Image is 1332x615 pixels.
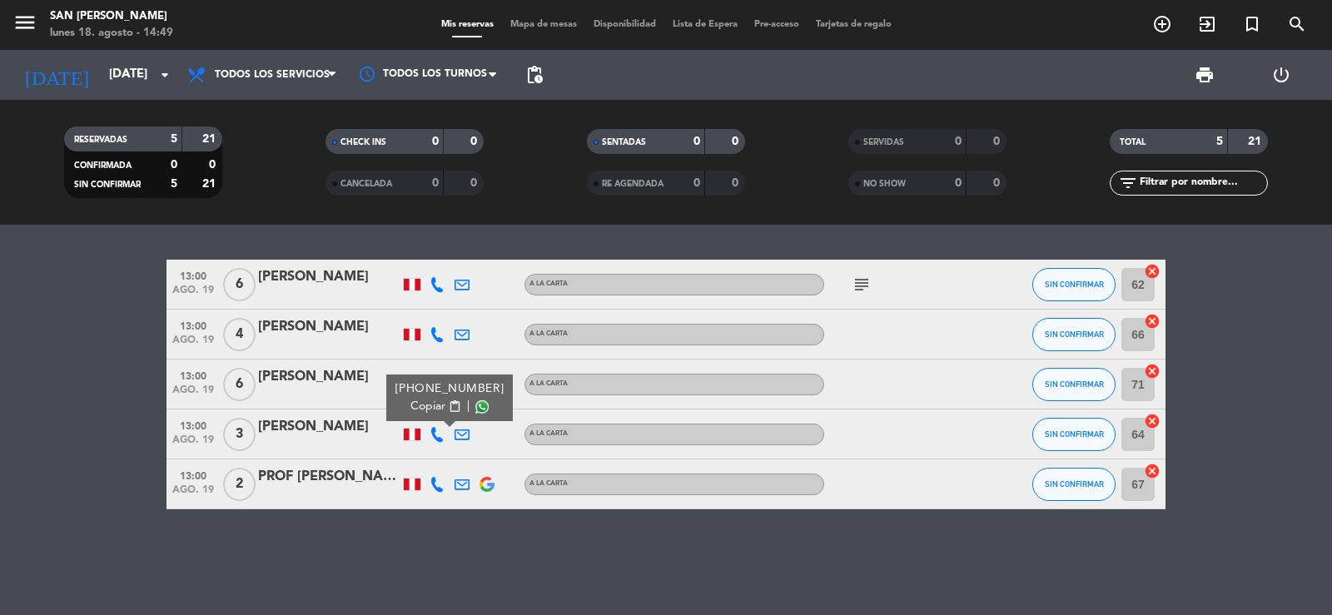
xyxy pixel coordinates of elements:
[693,177,700,189] strong: 0
[172,484,214,503] span: ago. 19
[12,10,37,35] i: menu
[1138,174,1267,192] input: Filtrar por nombre...
[1144,413,1161,429] i: cancel
[480,477,495,492] img: google-logo.png
[172,465,214,484] span: 13:00
[1144,363,1161,379] i: cancel
[432,136,439,147] strong: 0
[433,20,502,29] span: Mis reservas
[1045,330,1104,339] span: SIN CONFIRMAR
[449,400,461,413] span: content_paste
[171,133,177,145] strong: 5
[432,177,439,189] strong: 0
[1216,136,1223,147] strong: 5
[1195,65,1215,85] span: print
[171,178,177,190] strong: 5
[410,398,445,415] span: Copiar
[258,416,400,438] div: [PERSON_NAME]
[467,398,470,415] span: |
[1144,463,1161,479] i: cancel
[529,280,568,287] span: A la carta
[223,318,256,351] span: 4
[693,136,700,147] strong: 0
[1144,263,1161,280] i: cancel
[1045,429,1104,439] span: SIN CONFIRMAR
[50,8,173,25] div: San [PERSON_NAME]
[470,136,480,147] strong: 0
[258,266,400,288] div: [PERSON_NAME]
[171,159,177,171] strong: 0
[1032,418,1116,451] button: SIN CONFIRMAR
[955,136,962,147] strong: 0
[1045,379,1104,389] span: SIN CONFIRMAR
[258,466,400,488] div: PROF [PERSON_NAME], FACP
[172,315,214,335] span: 13:00
[410,398,461,415] button: Copiarcontent_paste
[215,69,330,81] span: Todos los servicios
[74,181,141,189] span: SIN CONFIRMAR
[1248,136,1265,147] strong: 21
[529,480,568,487] span: A la carta
[1045,479,1104,489] span: SIN CONFIRMAR
[340,180,392,188] span: CANCELADA
[1271,65,1291,85] i: power_settings_new
[1197,14,1217,34] i: exit_to_app
[258,316,400,338] div: [PERSON_NAME]
[395,380,504,398] div: [PHONE_NUMBER]
[12,57,101,93] i: [DATE]
[993,136,1003,147] strong: 0
[1045,280,1104,289] span: SIN CONFIRMAR
[340,138,386,146] span: CHECK INS
[172,265,214,285] span: 13:00
[172,285,214,304] span: ago. 19
[529,330,568,337] span: A la carta
[1152,14,1172,34] i: add_circle_outline
[202,133,219,145] strong: 21
[664,20,746,29] span: Lista de Espera
[863,180,906,188] span: NO SHOW
[50,25,173,42] div: lunes 18. agosto - 14:49
[209,159,219,171] strong: 0
[1032,318,1116,351] button: SIN CONFIRMAR
[852,275,872,295] i: subject
[223,418,256,451] span: 3
[1032,268,1116,301] button: SIN CONFIRMAR
[502,20,585,29] span: Mapa de mesas
[223,368,256,401] span: 6
[1120,138,1146,146] span: TOTAL
[172,415,214,434] span: 13:00
[223,268,256,301] span: 6
[732,177,742,189] strong: 0
[155,65,175,85] i: arrow_drop_down
[258,366,400,388] div: [PERSON_NAME]
[470,177,480,189] strong: 0
[172,365,214,384] span: 13:00
[602,180,664,188] span: RE AGENDADA
[1032,468,1116,501] button: SIN CONFIRMAR
[223,468,256,501] span: 2
[863,138,904,146] span: SERVIDAS
[529,430,568,437] span: A la carta
[172,384,214,404] span: ago. 19
[585,20,664,29] span: Disponibilidad
[202,178,219,190] strong: 21
[1118,173,1138,193] i: filter_list
[524,65,544,85] span: pending_actions
[746,20,808,29] span: Pre-acceso
[993,177,1003,189] strong: 0
[1242,14,1262,34] i: turned_in_not
[1144,313,1161,330] i: cancel
[602,138,646,146] span: SENTADAS
[1032,368,1116,401] button: SIN CONFIRMAR
[172,335,214,354] span: ago. 19
[808,20,900,29] span: Tarjetas de regalo
[74,136,127,144] span: RESERVADAS
[732,136,742,147] strong: 0
[955,177,962,189] strong: 0
[529,380,568,387] span: A la carta
[1243,50,1320,100] div: LOG OUT
[74,161,132,170] span: CONFIRMADA
[12,10,37,41] button: menu
[172,434,214,454] span: ago. 19
[1287,14,1307,34] i: search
